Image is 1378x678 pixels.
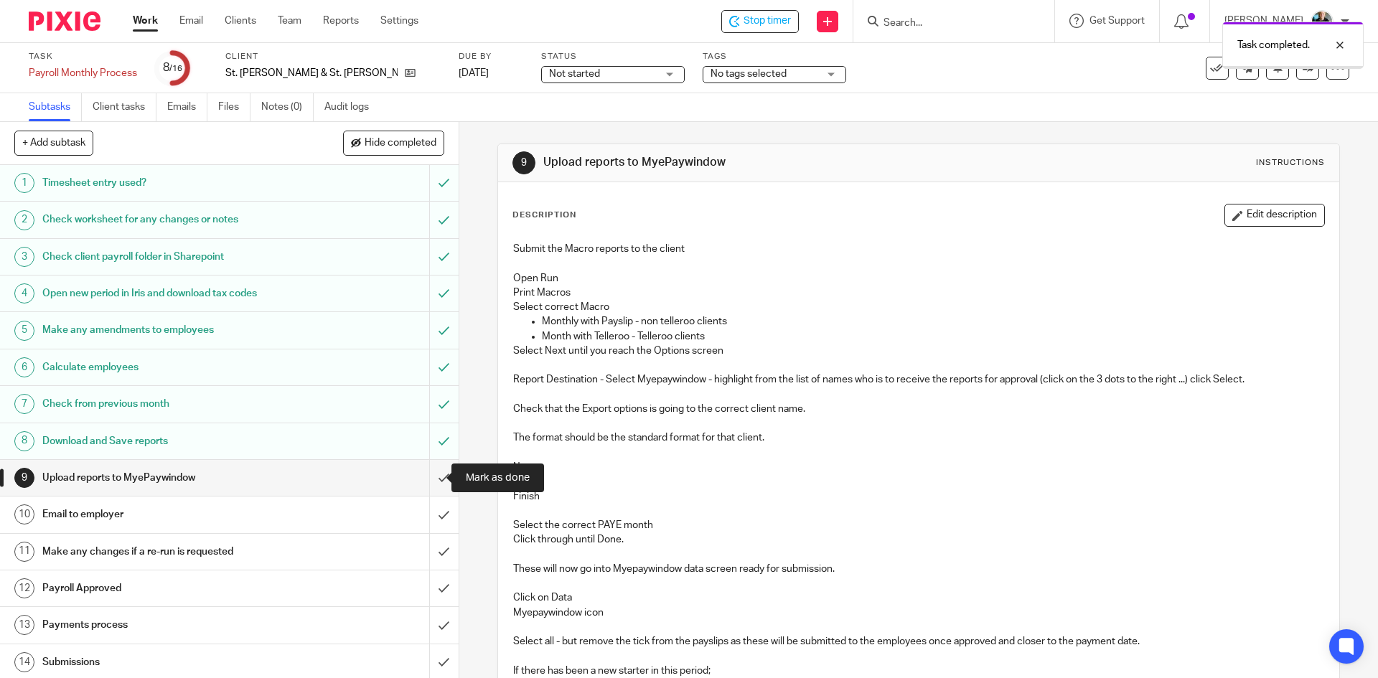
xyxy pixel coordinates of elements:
div: Instructions [1256,157,1325,169]
div: 9 [14,468,34,488]
p: Select all - but remove the tick from the payslips as these will be submitted to the employees on... [513,634,1323,649]
h1: Timesheet entry used? [42,172,291,194]
p: Next [513,460,1323,474]
div: 6 [14,357,34,377]
a: Emails [167,93,207,121]
div: St. John & St. Anne - Payroll Monthly Process [721,10,799,33]
p: Task completed. [1237,38,1310,52]
h1: Check from previous month [42,393,291,415]
div: 9 [512,151,535,174]
p: Click on Data [513,590,1323,605]
h1: Submissions [42,651,291,673]
h1: Upload reports to MyePaywindow [543,155,950,170]
p: Print Macros [513,286,1323,300]
h1: Check worksheet for any changes or notes [42,209,291,230]
p: Select the correct PAYE month [513,518,1323,532]
a: Reports [323,14,359,28]
div: 12 [14,578,34,598]
span: No tags selected [711,69,787,79]
p: Month with Telleroo - Telleroo clients [542,329,1323,344]
a: Work [133,14,158,28]
p: These will now go into Myepaywindow data screen ready for submission. [513,562,1323,576]
label: Status [541,51,685,62]
div: 5 [14,321,34,341]
label: Task [29,51,137,62]
h1: Make any amendments to employees [42,319,291,341]
a: Email [179,14,203,28]
div: 10 [14,504,34,524]
h1: Calculate employees [42,357,291,378]
a: Subtasks [29,93,82,121]
label: Due by [459,51,523,62]
p: Open Run [513,271,1323,286]
a: Clients [225,14,256,28]
p: St. [PERSON_NAME] & St. [PERSON_NAME] [225,66,398,80]
p: Check that the Export options is going to the correct client name. [513,402,1323,416]
img: Pixie [29,11,100,31]
a: Client tasks [93,93,156,121]
div: 1 [14,173,34,193]
p: Monthly with Payslip - non telleroo clients [542,314,1323,329]
div: 14 [14,652,34,672]
p: If there has been a new starter in this period; [513,664,1323,678]
p: Select correct Macro [513,300,1323,314]
p: Report Destination - Select Myepaywindow - highlight from the list of names who is to receive the... [513,372,1323,387]
div: 2 [14,210,34,230]
h1: Upload reports to MyePaywindow [42,467,291,489]
a: Files [218,93,250,121]
p: Submit the Macro reports to the client [513,242,1323,256]
p: Select Next until you reach the Options screen [513,344,1323,358]
a: Notes (0) [261,93,314,121]
h1: Download and Save reports [42,430,291,452]
div: 8 [14,431,34,451]
p: Description [512,209,576,221]
h1: Payments process [42,614,291,636]
h1: Make any changes if a re-run is requested [42,541,291,562]
div: 7 [14,394,34,414]
h1: Check client payroll folder in Sharepoint [42,246,291,268]
h1: Open new period in Iris and download tax codes [42,283,291,304]
div: Payroll Monthly Process [29,66,137,80]
h1: Payroll Approved [42,578,291,599]
p: The format should be the standard format for that client. [513,430,1323,445]
span: Not started [549,69,600,79]
div: 11 [14,542,34,562]
div: 13 [14,615,34,635]
p: Finish [513,489,1323,504]
button: + Add subtask [14,131,93,155]
label: Client [225,51,441,62]
a: Settings [380,14,418,28]
span: Hide completed [365,138,436,149]
div: 4 [14,283,34,303]
a: Team [278,14,301,28]
div: 8 [163,60,182,76]
small: /16 [169,65,182,72]
button: Edit description [1224,204,1325,227]
div: 3 [14,247,34,267]
h1: Email to employer [42,504,291,525]
p: Myepaywindow icon [513,606,1323,620]
button: Hide completed [343,131,444,155]
p: Click through until Done. [513,532,1323,547]
span: [DATE] [459,68,489,78]
img: nicky-partington.jpg [1311,10,1334,33]
p: Next [513,474,1323,489]
a: Audit logs [324,93,380,121]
